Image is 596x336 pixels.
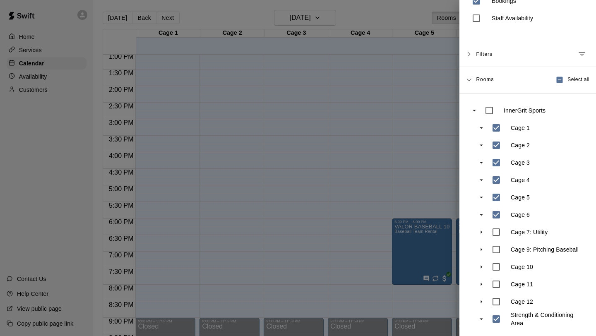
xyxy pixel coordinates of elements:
[476,47,493,62] span: Filters
[511,124,530,132] p: Cage 1
[574,47,589,62] button: Manage filters
[511,298,533,306] p: Cage 12
[511,263,533,271] p: Cage 10
[511,228,548,236] p: Cage 7: Utility
[511,280,533,288] p: Cage 11
[511,158,530,167] p: Cage 3
[511,176,530,184] p: Cage 4
[511,141,530,149] p: Cage 2
[459,67,596,93] div: RoomsSelect all
[567,76,589,84] span: Select all
[511,311,584,327] p: Strength & Conditioning Area
[511,245,579,254] p: Cage 9: Pitching Baseball
[492,14,533,22] p: Staff Availability
[504,106,546,115] p: InnerGrit Sports
[459,42,596,67] div: FiltersManage filters
[476,76,494,82] span: Rooms
[511,211,530,219] p: Cage 6
[468,102,588,328] ul: swift facility view
[511,193,530,202] p: Cage 5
